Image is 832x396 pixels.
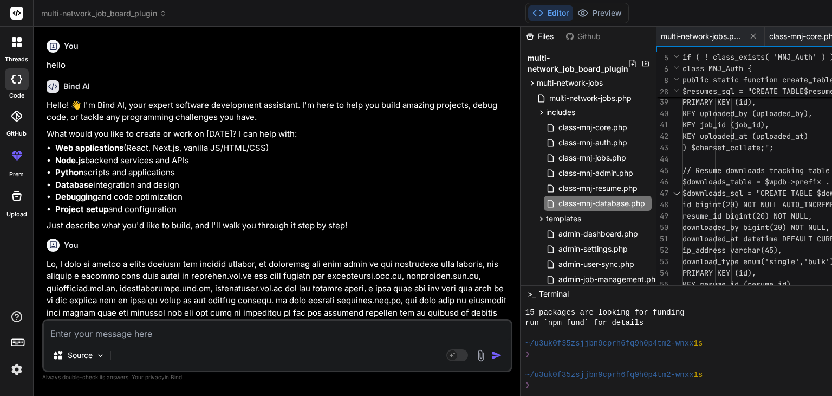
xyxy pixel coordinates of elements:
div: 48 [656,199,668,210]
span: KEY resume_id (resume_id), [682,279,795,289]
span: 28 [656,86,668,98]
img: attachment [474,349,487,362]
p: Hello! 👋 I'm Bind AI, your expert software development assistant. I'm here to help you build amaz... [47,99,510,124]
img: icon [491,350,502,361]
img: settings [8,360,26,379]
span: ) $charset_collate;"; [682,143,773,152]
span: 15 packages are looking for funding [525,308,685,318]
li: (React, Next.js, vanilla JS/HTML/CSS) [55,142,510,155]
span: ❯ [525,349,531,360]
span: multi-network-jobs [537,78,603,88]
span: includes [546,107,575,118]
div: 51 [656,233,668,245]
li: backend services and APIs [55,155,510,167]
span: class-mnj-admin.php [557,167,634,180]
span: class-mnj-auth.php [557,136,628,149]
button: Editor [528,5,573,21]
span: 1s [694,370,703,380]
li: and configuration [55,203,510,216]
p: hello [47,59,510,72]
span: downloaded_by bigint(20) NOT NULL, [682,222,830,232]
strong: Web applications [55,143,123,153]
span: KEY uploaded_at (uploaded_at) [682,131,808,141]
span: // Resume downloads tracking table [682,165,830,175]
span: admin-settings.php [557,242,629,256]
span: downloaded_at datetime DEFAULT CUR [682,234,830,244]
label: code [9,91,24,100]
span: 6 [656,63,668,75]
div: 55 [656,279,668,290]
div: 49 [656,210,668,222]
p: What would you like to create or work on [DATE]? I can help with: [47,128,510,140]
span: 1s [694,338,703,349]
span: ❯ [525,380,531,391]
label: prem [9,170,24,179]
span: id bigint(20) NOT NULL AUTO_INCREM [682,200,830,209]
div: 41 [656,119,668,131]
span: KEY uploaded_by (uploaded_by), [682,108,812,118]
div: 44 [656,154,668,165]
h6: You [64,240,79,251]
label: threads [5,55,28,64]
span: 5 [656,52,668,63]
strong: Project setup [55,204,108,214]
div: Click to collapse the range. [669,188,684,199]
span: KEY job_id (job_id), [682,120,769,130]
span: class-mnj-jobs.php [557,151,627,164]
strong: Python [55,167,83,177]
span: ip_address varchar(45), [682,245,782,255]
h6: You [64,41,79,52]
strong: Node.js [55,155,85,165]
img: Pick Models [96,351,105,360]
div: 52 [656,245,668,256]
div: Files [521,31,561,42]
span: $resumes_sql = "CREATE TABLE [682,86,804,96]
span: multi-network-jobs.php [661,31,742,42]
span: run `npm fund` for details [525,318,643,328]
p: Source [68,350,93,361]
div: 50 [656,222,668,233]
span: ~/u3uk0f35zsjjbn9cprh6fq9h0p4tm2-wnxx [525,370,694,380]
span: class-mnj-database.php [557,197,646,210]
li: integration and design [55,179,510,191]
p: Always double-check its answers. Your in Bind [42,372,512,382]
div: 45 [656,165,668,176]
div: 39 [656,97,668,108]
span: PRIMARY KEY (id), [682,268,756,278]
label: GitHub [6,129,27,138]
h6: Bind AI [63,81,90,92]
span: PRIMARY KEY (id), [682,97,756,107]
label: Upload [6,210,27,219]
span: admin-dashboard.php [557,227,639,240]
span: admin-job-management.php [557,273,661,286]
div: 53 [656,256,668,267]
span: multi-network_job_board_plugin [528,53,628,74]
span: class MNJ_Auth { [682,63,752,73]
span: 8 [656,75,668,86]
div: 54 [656,267,668,279]
div: Github [561,31,606,42]
span: ~/u3uk0f35zsjjbn9cprh6fq9h0p4tm2-wnxx [525,338,694,349]
span: class-mnj-resume.php [557,182,639,195]
span: >_ [528,289,536,299]
span: class-mnj-core.php [557,121,628,134]
div: 47 [656,188,668,199]
span: Terminal [539,289,569,299]
li: and code optimization [55,191,510,203]
strong: Debugging [55,191,97,202]
span: multi-network_job_board_plugin [41,8,167,19]
span: privacy [145,374,165,380]
span: templates [546,213,581,224]
li: scripts and applications [55,167,510,179]
strong: Database [55,180,93,190]
div: 42 [656,131,668,142]
button: Preview [573,5,626,21]
span: multi-network-jobs.php [548,92,633,105]
span: download_type enum('single','bulk' [682,257,830,266]
div: 43 [656,142,668,154]
div: 40 [656,108,668,119]
span: resume_id bigint(20) NOT NULL, [682,211,812,221]
p: Just describe what you'd like to build, and I'll walk you through it step by step! [47,220,510,232]
span: admin-user-sync.php [557,258,635,271]
div: 46 [656,176,668,188]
